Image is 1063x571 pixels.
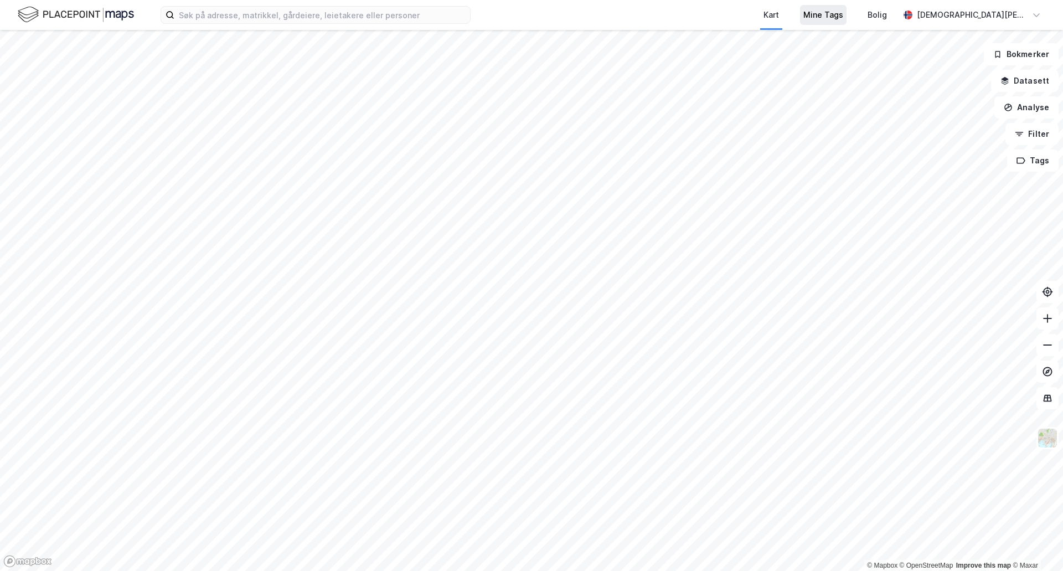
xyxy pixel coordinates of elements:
button: Tags [1007,150,1059,172]
div: [DEMOGRAPHIC_DATA][PERSON_NAME] [917,8,1028,22]
div: Mine Tags [803,8,843,22]
button: Datasett [991,70,1059,92]
a: Mapbox [867,562,897,569]
a: Improve this map [956,562,1011,569]
button: Bokmerker [984,43,1059,65]
div: Kontrollprogram for chat [1008,518,1063,571]
img: logo.f888ab2527a4732fd821a326f86c7f29.svg [18,5,134,24]
input: Søk på adresse, matrikkel, gårdeiere, leietakere eller personer [174,7,470,23]
button: Filter [1005,123,1059,145]
div: Bolig [868,8,887,22]
a: OpenStreetMap [900,562,953,569]
a: Mapbox homepage [3,555,52,568]
button: Analyse [994,96,1059,119]
iframe: Chat Widget [1008,518,1063,571]
img: Z [1037,428,1058,449]
div: Kart [763,8,779,22]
